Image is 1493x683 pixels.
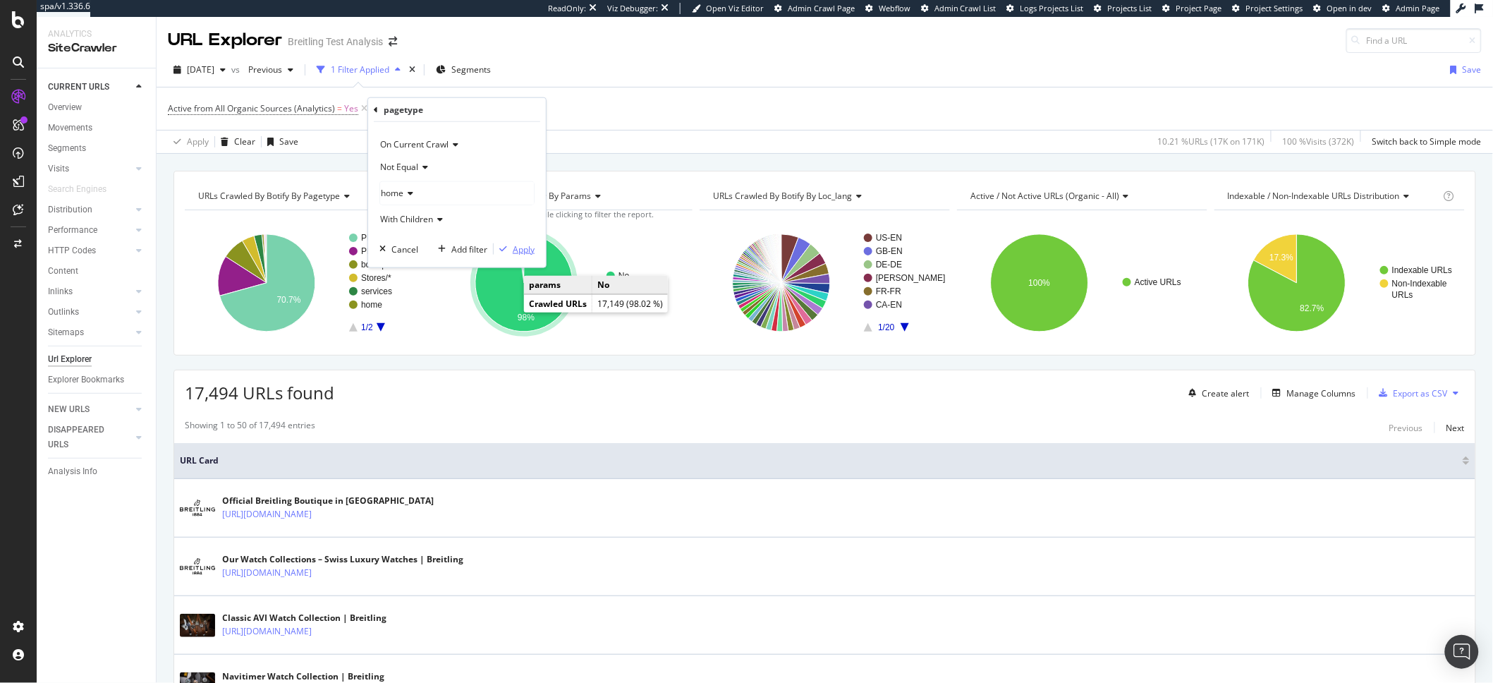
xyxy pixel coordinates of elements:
[1392,279,1447,289] text: Non-Indexable
[337,102,342,114] span: =
[1314,3,1372,14] a: Open in dev
[48,203,132,217] a: Distribution
[700,222,948,344] div: A chart.
[374,242,418,256] button: Cancel
[788,3,855,13] span: Admin Crawl Page
[48,352,146,367] a: Url Explorer
[1463,64,1482,75] div: Save
[713,190,852,202] span: URLs Crawled By Botify By loc_lang
[1445,635,1479,669] div: Open Intercom Messenger
[957,222,1207,344] svg: A chart.
[592,276,669,294] td: No
[968,185,1195,207] h4: Active / Not Active URLs
[1214,222,1465,344] svg: A chart.
[381,187,403,199] span: home
[48,223,97,238] div: Performance
[1396,3,1440,13] span: Admin Page
[391,243,418,255] div: Cancel
[279,135,298,147] div: Save
[222,507,312,521] a: [URL][DOMAIN_NAME]
[48,223,132,238] a: Performance
[1389,422,1423,434] div: Previous
[48,203,92,217] div: Distribution
[1446,419,1465,436] button: Next
[48,243,132,258] a: HTTP Codes
[1233,3,1303,14] a: Project Settings
[1446,422,1465,434] div: Next
[1374,382,1448,404] button: Export as CSV
[222,495,434,507] div: Official Breitling Boutique in [GEOGRAPHIC_DATA]
[1176,3,1222,13] span: Project Page
[1287,387,1356,399] div: Manage Columns
[380,161,418,173] span: Not Equal
[1300,303,1324,313] text: 82.7%
[692,3,764,14] a: Open Viz Editor
[185,381,334,404] span: 17,494 URLs found
[592,295,669,313] td: 17,149 (98.02 %)
[48,284,132,299] a: Inlinks
[494,242,535,256] button: Apply
[48,80,109,95] div: CURRENT URLS
[1269,253,1293,262] text: 17.3%
[361,286,392,296] text: services
[222,624,312,639] a: [URL][DOMAIN_NAME]
[48,305,79,320] div: Outlinks
[607,3,658,14] div: Viz Debugger:
[48,243,96,258] div: HTTP Codes
[1392,290,1413,300] text: URLs
[48,141,86,156] div: Segments
[48,162,69,176] div: Visits
[48,325,132,340] a: Sitemaps
[222,612,386,624] div: Classic AVI Watch Collection | Breitling
[432,242,487,256] button: Add filter
[548,3,586,14] div: ReadOnly:
[1183,382,1250,404] button: Create alert
[442,222,690,344] svg: A chart.
[1163,3,1222,14] a: Project Page
[48,373,146,387] a: Explorer Bookmarks
[288,35,383,49] div: Breitling Test Analysis
[876,273,946,283] text: [PERSON_NAME]
[187,64,214,75] span: 2025 Aug. 19th
[48,28,145,40] div: Analytics
[1158,135,1265,147] div: 10.21 % URLs ( 17K on 171K )
[1007,3,1084,14] a: Logs Projects List
[879,3,910,13] span: Webflow
[180,454,1459,467] span: URL Card
[185,419,315,436] div: Showing 1 to 50 of 17,494 entries
[231,64,243,75] span: vs
[48,305,132,320] a: Outlinks
[1392,265,1452,275] text: Indexable URLs
[180,558,215,575] img: main image
[970,190,1119,202] span: Active / Not Active URLs (organic - all)
[1108,3,1152,13] span: Projects List
[215,131,255,153] button: Clear
[48,100,146,115] a: Overview
[48,264,78,279] div: Content
[361,260,401,270] text: boilerplate
[380,138,449,150] span: On Current Crawl
[1383,3,1440,14] a: Admin Page
[878,322,895,332] text: 1/20
[48,402,132,417] a: NEW URLS
[518,313,535,322] text: 98%
[48,284,73,299] div: Inlinks
[380,213,433,225] span: With Children
[524,295,592,313] td: Crawled URLs
[180,614,215,637] img: main image
[1020,3,1084,13] span: Logs Projects List
[48,121,92,135] div: Movements
[311,59,406,81] button: 1 Filter Applied
[48,464,146,479] a: Analysis Info
[1095,3,1152,14] a: Projects List
[185,222,433,344] svg: A chart.
[453,185,680,207] h4: URLs Crawled By Botify By params
[361,273,391,283] text: Stores/*
[234,135,255,147] div: Clear
[1228,190,1400,202] span: Indexable / Non-Indexable URLs distribution
[331,64,389,75] div: 1 Filter Applied
[168,59,231,81] button: [DATE]
[710,185,937,207] h4: URLs Crawled By Botify By loc_lang
[48,182,106,197] div: Search Engines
